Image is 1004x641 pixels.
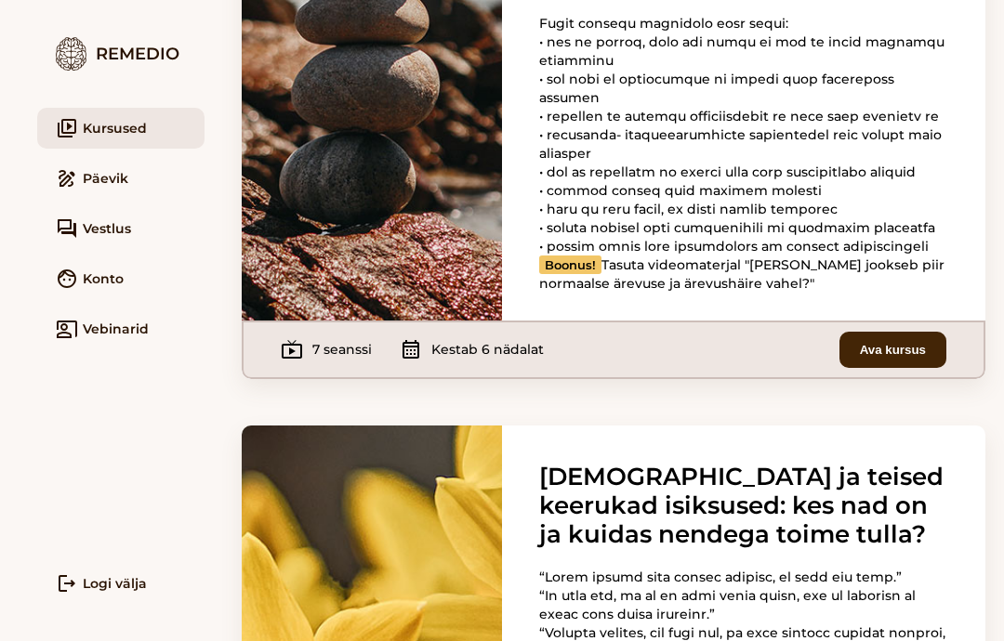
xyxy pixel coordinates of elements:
[37,208,205,249] a: forumVestlus
[56,318,78,340] i: co_present
[56,167,78,190] i: draw
[400,338,422,360] i: calendar_month
[539,255,601,274] b: Boonus!
[83,219,131,238] span: Vestlus
[56,217,78,240] i: forum
[281,338,303,360] i: live_tv
[56,268,78,290] i: face
[37,158,205,199] a: drawPäevik
[281,332,372,368] div: 7 seanssi
[37,108,205,149] a: video_libraryKursused
[37,258,205,299] a: faceKonto
[839,332,946,368] button: Ava kursus
[37,37,205,71] div: Remedio
[56,37,86,71] img: logo.7579ec4f.png
[37,563,205,604] a: logoutLogi välja
[400,332,544,368] div: Kestab 6 nädalat
[37,308,205,349] a: co_presentVebinarid
[56,117,78,139] i: video_library
[56,572,78,595] i: logout
[539,463,948,550] h3: [DEMOGRAPHIC_DATA] ja teised keerukad isiksused: kes nad on ja kuidas nendega toime tulla?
